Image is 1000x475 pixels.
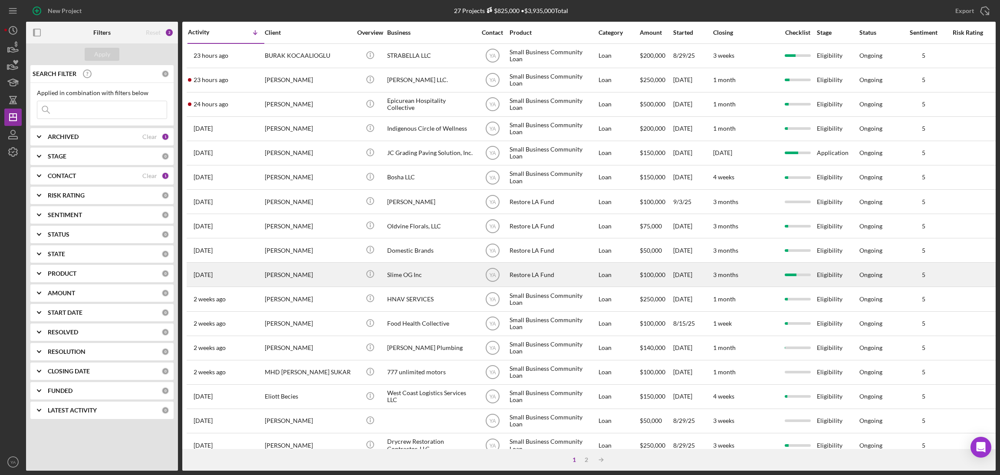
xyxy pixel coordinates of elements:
[161,406,169,414] div: 0
[817,312,859,335] div: Eligibility
[265,214,352,237] div: [PERSON_NAME]
[779,29,816,36] div: Checklist
[599,239,639,262] div: Loan
[599,190,639,213] div: Loan
[640,344,665,351] span: $140,000
[713,52,734,59] time: 3 weeks
[489,418,496,424] text: YA
[489,442,496,449] text: YA
[859,52,882,59] div: Ongoing
[859,76,882,83] div: Ongoing
[599,69,639,92] div: Loan
[489,77,496,83] text: YA
[568,456,580,463] div: 1
[902,320,945,327] div: 5
[387,44,474,67] div: STRABELLA LLC
[387,166,474,189] div: Bosha LLC
[387,29,474,36] div: Business
[265,385,352,408] div: Eliott Becies
[902,101,945,108] div: 5
[817,434,859,457] div: Eligibility
[161,152,169,160] div: 0
[817,166,859,189] div: Eligibility
[859,442,882,449] div: Ongoing
[510,263,596,286] div: Restore LA Fund
[599,117,639,140] div: Loan
[194,369,226,376] time: 2025-09-06 22:03
[387,434,474,457] div: Drycrew Restoration Contractor, LLC
[599,29,639,36] div: Category
[489,53,496,59] text: YA
[673,263,712,286] div: [DATE]
[859,29,901,36] div: Status
[489,369,496,376] text: YA
[599,385,639,408] div: Loan
[10,460,16,465] text: YA
[489,199,496,205] text: YA
[580,456,592,463] div: 2
[93,29,111,36] b: Filters
[387,361,474,384] div: 777 unlimited motors
[161,328,169,336] div: 0
[161,250,169,258] div: 0
[265,93,352,116] div: [PERSON_NAME]
[265,312,352,335] div: [PERSON_NAME]
[713,417,734,424] time: 3 weeks
[640,442,665,449] span: $250,000
[489,126,496,132] text: YA
[489,102,496,108] text: YA
[599,44,639,67] div: Loan
[673,166,712,189] div: [DATE]
[510,29,596,36] div: Product
[640,149,665,156] span: $150,000
[194,320,226,327] time: 2025-09-08 16:31
[161,70,169,78] div: 0
[387,142,474,165] div: JC Grading Paving Solution, Inc.
[947,2,996,20] button: Export
[859,223,882,230] div: Ongoing
[194,247,213,254] time: 2025-09-11 18:39
[970,437,991,458] div: Open Intercom Messenger
[48,192,85,199] b: RISK RATING
[265,361,352,384] div: MHD [PERSON_NAME] SUKAR
[194,198,213,205] time: 2025-09-13 09:09
[713,222,738,230] time: 3 months
[640,393,665,400] span: $150,000
[859,393,882,400] div: Ongoing
[817,69,859,92] div: Eligibility
[194,149,213,156] time: 2025-09-17 19:43
[817,336,859,360] div: Eligibility
[640,173,665,181] span: $150,000
[673,142,712,165] div: [DATE]
[387,312,474,335] div: Food Health Collective
[48,251,65,257] b: STATE
[265,287,352,310] div: [PERSON_NAME]
[161,172,169,180] div: 1
[859,344,882,351] div: Ongoing
[265,117,352,140] div: [PERSON_NAME]
[902,271,945,278] div: 5
[510,409,596,432] div: Small Business Community Loan
[510,214,596,237] div: Restore LA Fund
[387,263,474,286] div: Slime OG Inc
[142,133,157,140] div: Clear
[859,198,882,205] div: Ongoing
[354,29,386,36] div: Overview
[510,142,596,165] div: Small Business Community Loan
[194,125,213,132] time: 2025-09-18 19:01
[713,393,734,400] time: 4 weeks
[387,93,474,116] div: Epicurean Hospitality Collective
[713,247,738,254] time: 3 months
[161,191,169,199] div: 0
[387,385,474,408] div: West Coast Logistics Services LLC
[902,296,945,303] div: 5
[146,29,161,36] div: Reset
[48,231,69,238] b: STATUS
[640,100,665,108] span: $500,000
[713,320,732,327] time: 1 week
[902,442,945,449] div: 5
[485,7,520,14] div: $825,000
[859,417,882,424] div: Ongoing
[713,100,736,108] time: 1 month
[859,271,882,278] div: Ongoing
